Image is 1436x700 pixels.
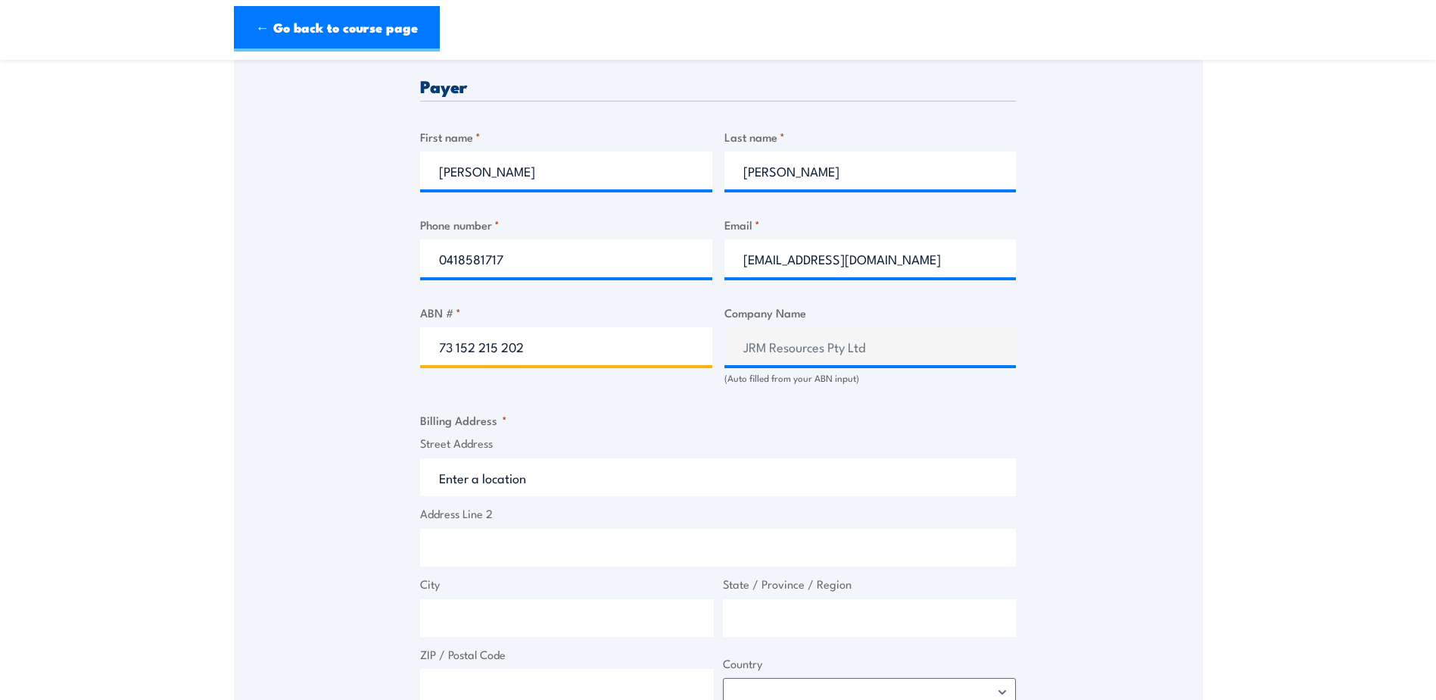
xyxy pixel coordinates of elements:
[724,216,1017,233] label: Email
[723,655,1017,673] label: Country
[420,77,1016,95] h3: Payer
[723,576,1017,593] label: State / Province / Region
[420,646,714,664] label: ZIP / Postal Code
[420,411,507,429] legend: Billing Address
[420,435,1016,452] label: Street Address
[420,576,714,593] label: City
[234,6,440,52] a: ← Go back to course page
[724,304,1017,321] label: Company Name
[420,128,712,145] label: First name
[420,216,712,233] label: Phone number
[420,458,1016,496] input: Enter a location
[724,128,1017,145] label: Last name
[420,304,712,321] label: ABN #
[724,371,1017,386] div: (Auto filled from your ABN input)
[420,505,1016,523] label: Address Line 2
